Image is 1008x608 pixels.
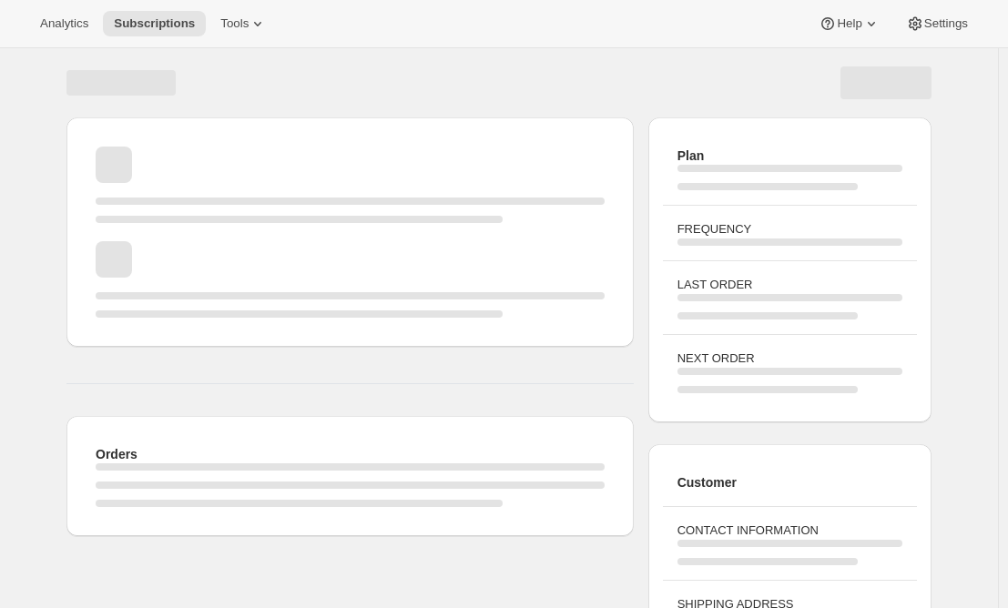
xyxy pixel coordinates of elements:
h2: Orders [96,445,605,463]
h2: Plan [677,147,902,165]
h3: FREQUENCY [677,220,902,238]
span: Settings [924,16,968,31]
span: Subscriptions [114,16,195,31]
h3: LAST ORDER [677,276,902,294]
span: Tools [220,16,249,31]
h2: Customer [677,473,902,491]
button: Help [808,11,891,36]
h3: NEXT ORDER [677,350,902,368]
span: Analytics [40,16,88,31]
button: Settings [895,11,979,36]
span: Help [837,16,861,31]
button: Subscriptions [103,11,206,36]
button: Tools [209,11,278,36]
button: Analytics [29,11,99,36]
h3: CONTACT INFORMATION [677,522,902,540]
